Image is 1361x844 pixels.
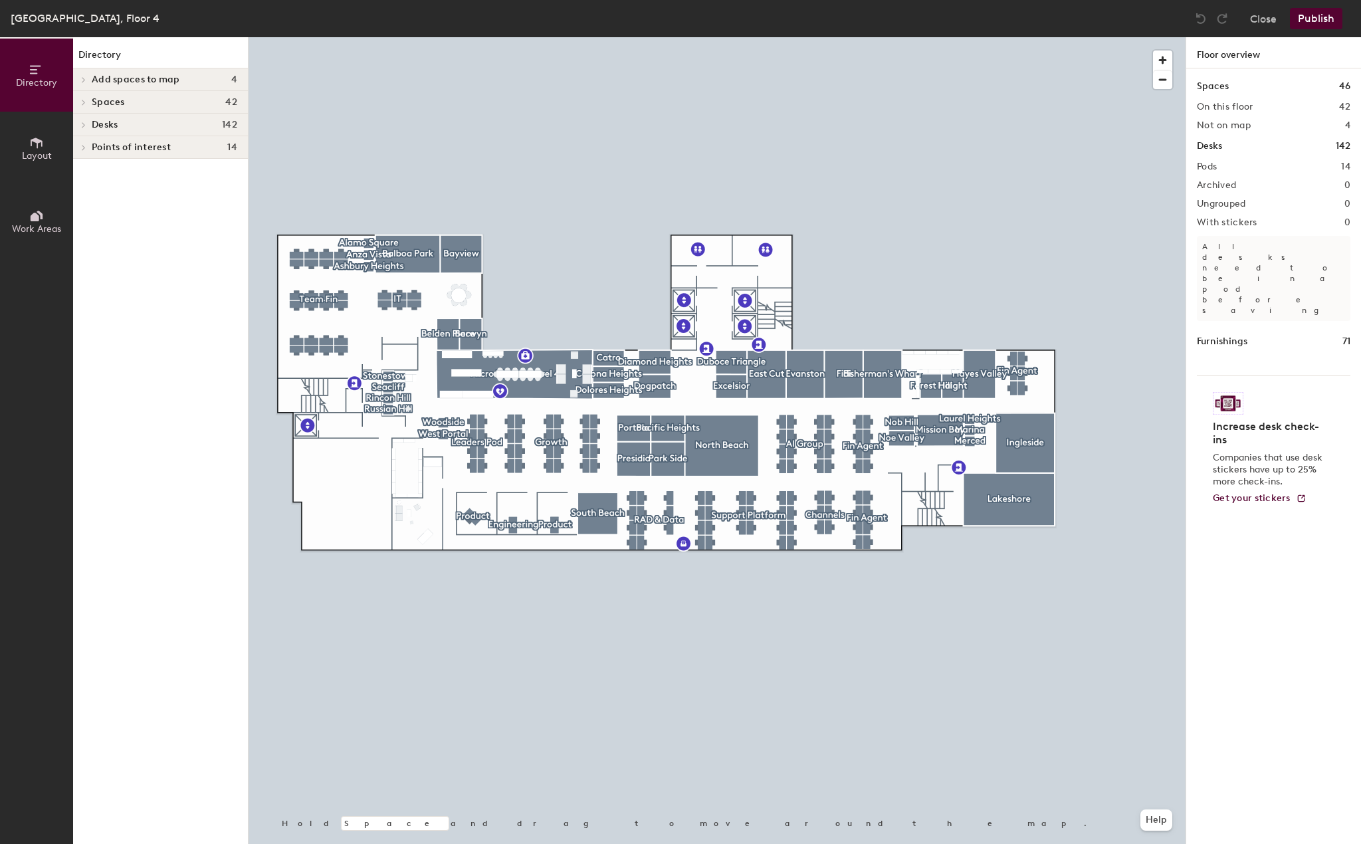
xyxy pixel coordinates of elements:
[1344,199,1350,209] h2: 0
[231,74,237,85] span: 4
[1339,79,1350,94] h1: 46
[92,142,171,153] span: Points of interest
[1197,102,1253,112] h2: On this floor
[1250,8,1277,29] button: Close
[227,142,237,153] span: 14
[1140,809,1172,831] button: Help
[1342,334,1350,349] h1: 71
[1215,12,1229,25] img: Redo
[1186,37,1361,68] h1: Floor overview
[73,48,248,68] h1: Directory
[1213,420,1326,447] h4: Increase desk check-ins
[222,120,237,130] span: 142
[1213,392,1243,415] img: Sticker logo
[1339,102,1350,112] h2: 42
[225,97,237,108] span: 42
[1344,180,1350,191] h2: 0
[1197,199,1246,209] h2: Ungrouped
[12,223,61,235] span: Work Areas
[1213,493,1307,504] a: Get your stickers
[1197,236,1350,321] p: All desks need to be in a pod before saving
[1197,334,1247,349] h1: Furnishings
[1213,452,1326,488] p: Companies that use desk stickers have up to 25% more check-ins.
[92,74,180,85] span: Add spaces to map
[1197,139,1222,154] h1: Desks
[1197,161,1217,172] h2: Pods
[1197,120,1251,131] h2: Not on map
[92,97,125,108] span: Spaces
[1213,492,1291,504] span: Get your stickers
[11,10,159,27] div: [GEOGRAPHIC_DATA], Floor 4
[1336,139,1350,154] h1: 142
[1197,180,1236,191] h2: Archived
[16,77,57,88] span: Directory
[1194,12,1207,25] img: Undo
[22,150,52,161] span: Layout
[1197,217,1257,228] h2: With stickers
[1345,120,1350,131] h2: 4
[92,120,118,130] span: Desks
[1344,217,1350,228] h2: 0
[1341,161,1350,172] h2: 14
[1197,79,1229,94] h1: Spaces
[1290,8,1342,29] button: Publish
